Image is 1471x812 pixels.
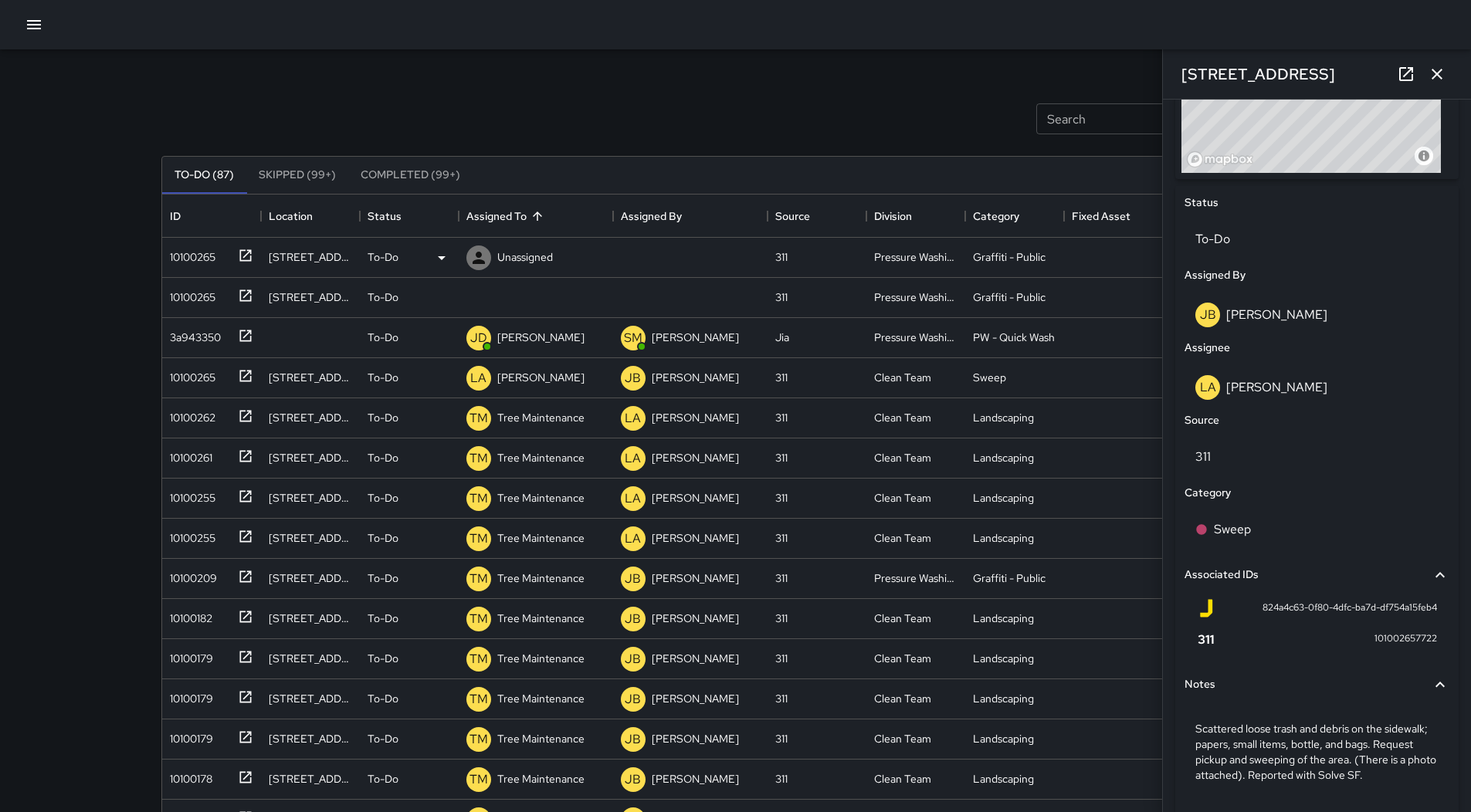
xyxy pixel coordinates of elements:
[652,450,739,465] p: [PERSON_NAME]
[652,570,739,586] p: [PERSON_NAME]
[874,195,912,238] div: Division
[269,450,352,465] div: 98 Franklin Street
[613,195,768,238] div: Assigned By
[973,289,1046,305] div: Graffiti - Public
[625,409,641,428] p: LA
[973,330,1055,345] div: PW - Quick Wash
[164,604,212,626] div: 10100182
[973,490,1034,506] div: Landscaping
[625,369,641,387] p: JB
[775,410,788,425] div: 311
[652,530,739,546] p: [PERSON_NAME]
[775,611,788,626] div: 311
[625,730,641,749] p: JB
[164,524,215,546] div: 10100255
[497,530,585,546] p: Tree Maintenance
[164,645,213,666] div: 10100179
[874,530,931,546] div: Clean Team
[269,611,352,626] div: 20 12th Street
[652,410,739,425] p: [PERSON_NAME]
[368,249,398,265] p: To-Do
[874,570,958,586] div: Pressure Washing
[269,289,352,305] div: 43 11th Street
[874,490,931,506] div: Clean Team
[775,249,788,265] div: 311
[269,651,352,666] div: 135 Van Ness Avenue
[652,651,739,666] p: [PERSON_NAME]
[874,370,931,385] div: Clean Team
[269,530,352,546] div: 1670 Market Street
[625,610,641,628] p: JB
[625,570,641,588] p: JB
[497,771,585,787] p: Tree Maintenance
[269,249,352,265] div: 120 Hickory Street
[368,450,398,465] p: To-Do
[874,611,931,626] div: Clean Team
[162,195,261,238] div: ID
[625,529,641,548] p: LA
[360,195,459,238] div: Status
[469,730,488,749] p: TM
[470,329,487,347] p: JD
[652,490,739,506] p: [PERSON_NAME]
[497,410,585,425] p: Tree Maintenance
[269,691,352,706] div: 1515 Market Street
[469,770,488,789] p: TM
[269,490,352,506] div: 38 Rose Street
[625,489,641,508] p: LA
[497,570,585,586] p: Tree Maintenance
[973,731,1034,746] div: Landscaping
[368,651,398,666] p: To-Do
[973,570,1046,586] div: Graffiti - Public
[874,731,931,746] div: Clean Team
[775,490,788,506] div: 311
[973,195,1019,238] div: Category
[164,725,213,746] div: 10100179
[164,484,215,506] div: 10100255
[469,449,488,468] p: TM
[469,610,488,628] p: TM
[269,195,313,238] div: Location
[775,289,788,305] div: 311
[625,770,641,789] p: JB
[246,157,348,194] button: Skipped (99+)
[469,529,488,548] p: TM
[1064,195,1163,238] div: Fixed Asset
[269,370,352,385] div: 719 Golden Gate Avenue
[269,570,352,586] div: 66 Grove Street
[775,691,788,706] div: 311
[368,410,398,425] p: To-Do
[261,195,360,238] div: Location
[874,289,958,305] div: Pressure Washing
[368,195,402,238] div: Status
[973,651,1034,666] div: Landscaping
[973,370,1006,385] div: Sweep
[652,691,739,706] p: [PERSON_NAME]
[625,449,641,468] p: LA
[466,195,527,238] div: Assigned To
[368,731,398,746] p: To-Do
[775,330,789,345] div: Jia
[368,330,398,345] p: To-Do
[874,330,958,345] div: Pressure Washing
[874,410,931,425] div: Clean Team
[497,330,585,345] p: [PERSON_NAME]
[497,731,585,746] p: Tree Maintenance
[874,691,931,706] div: Clean Team
[768,195,866,238] div: Source
[874,651,931,666] div: Clean Team
[368,691,398,706] p: To-Do
[368,289,398,305] p: To-Do
[775,195,810,238] div: Source
[973,450,1034,465] div: Landscaping
[973,410,1034,425] div: Landscaping
[162,157,246,194] button: To-Do (87)
[1072,195,1130,238] div: Fixed Asset
[164,283,215,305] div: 10100265
[775,450,788,465] div: 311
[973,691,1034,706] div: Landscaping
[497,490,585,506] p: Tree Maintenance
[164,364,215,385] div: 10100265
[164,404,215,425] div: 10100262
[497,450,585,465] p: Tree Maintenance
